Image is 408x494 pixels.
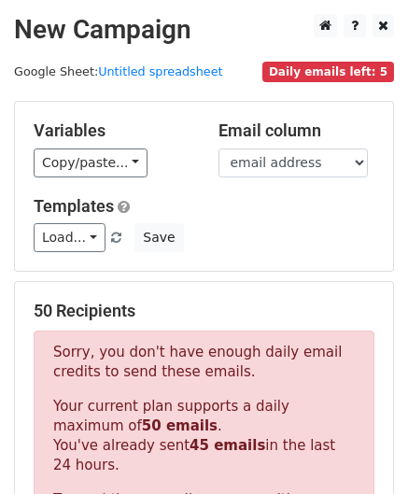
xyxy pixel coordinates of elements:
a: Copy/paste... [34,148,148,177]
iframe: Chat Widget [315,404,408,494]
button: Save [134,223,183,252]
h5: Variables [34,120,190,141]
a: Templates [34,196,114,216]
strong: 50 emails [142,417,218,434]
p: Your current plan supports a daily maximum of . You've already sent in the last 24 hours. [53,397,355,475]
span: Daily emails left: 5 [262,62,394,82]
h5: 50 Recipients [34,301,374,321]
small: Google Sheet: [14,64,223,78]
a: Daily emails left: 5 [262,64,394,78]
strong: 45 emails [190,437,265,454]
p: Sorry, you don't have enough daily email credits to send these emails. [53,343,355,382]
h5: Email column [218,120,375,141]
a: Load... [34,223,106,252]
a: Untitled spreadsheet [98,64,222,78]
h2: New Campaign [14,14,394,46]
